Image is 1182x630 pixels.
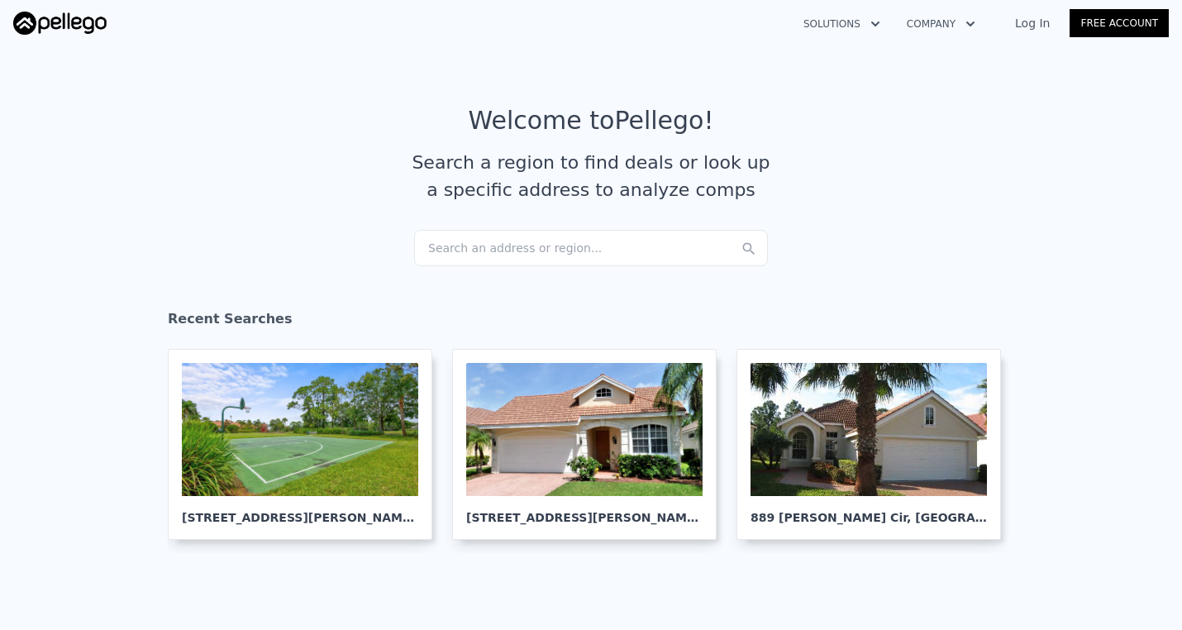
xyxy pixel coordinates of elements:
a: 889 [PERSON_NAME] Cir, [GEOGRAPHIC_DATA][PERSON_NAME] [736,349,1014,540]
div: Search a region to find deals or look up a specific address to analyze comps [406,149,776,203]
a: [STREET_ADDRESS][PERSON_NAME], [GEOGRAPHIC_DATA][PERSON_NAME] [452,349,730,540]
img: Pellego [13,12,107,35]
div: Search an address or region... [414,230,768,266]
button: Company [894,9,989,39]
a: Log In [995,15,1070,31]
div: [STREET_ADDRESS][PERSON_NAME] , [GEOGRAPHIC_DATA][PERSON_NAME] [466,496,703,526]
div: [STREET_ADDRESS][PERSON_NAME] , [GEOGRAPHIC_DATA][PERSON_NAME] [182,496,418,526]
div: Recent Searches [168,296,1014,349]
button: Solutions [790,9,894,39]
a: Free Account [1070,9,1169,37]
a: [STREET_ADDRESS][PERSON_NAME], [GEOGRAPHIC_DATA][PERSON_NAME] [168,349,446,540]
div: 889 [PERSON_NAME] Cir , [GEOGRAPHIC_DATA][PERSON_NAME] [751,496,987,526]
div: Welcome to Pellego ! [469,106,714,136]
